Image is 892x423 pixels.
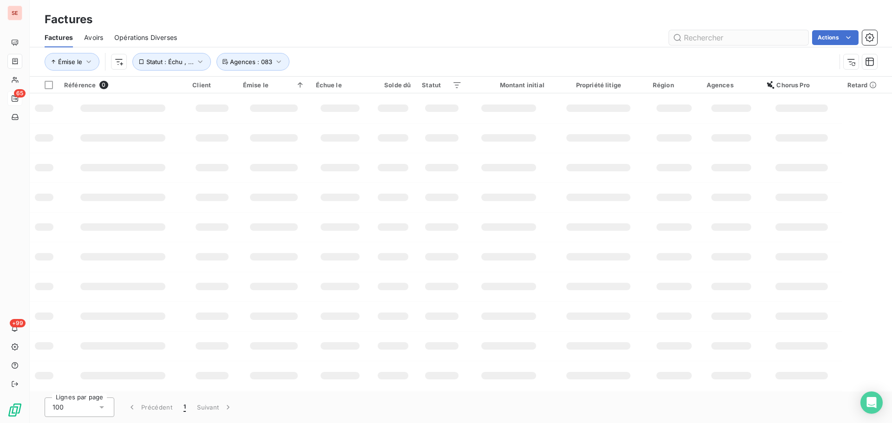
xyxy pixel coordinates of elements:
div: Solde dû [375,81,411,89]
div: Statut [422,81,462,89]
div: Open Intercom Messenger [860,391,883,414]
span: Opérations Diverses [114,33,177,42]
div: Propriété litige [556,81,642,89]
span: Statut : Échu , ... [146,58,194,65]
button: Émise le [45,53,99,71]
span: Émise le [58,58,82,65]
span: 1 [184,403,186,412]
div: Échue le [316,81,365,89]
span: 65 [14,89,26,98]
button: Suivant [191,397,238,417]
span: +99 [10,319,26,327]
button: Statut : Échu , ... [132,53,211,71]
button: Précédent [122,397,178,417]
span: Agences : 083 [230,58,272,65]
span: Factures [45,33,73,42]
h3: Factures [45,11,92,28]
div: Retard [847,81,887,89]
button: Actions [812,30,859,45]
span: Référence [64,81,96,89]
div: Agences [707,81,756,89]
div: Émise le [243,81,305,89]
div: Client [192,81,231,89]
input: Rechercher [669,30,808,45]
div: SE [7,6,22,20]
div: Région [653,81,695,89]
span: Avoirs [84,33,103,42]
button: 1 [178,397,191,417]
img: Logo LeanPay [7,403,22,417]
div: Montant initial [473,81,544,89]
button: Agences : 083 [216,53,289,71]
span: 0 [99,81,108,89]
span: 100 [52,403,64,412]
div: Chorus Pro [767,81,836,89]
